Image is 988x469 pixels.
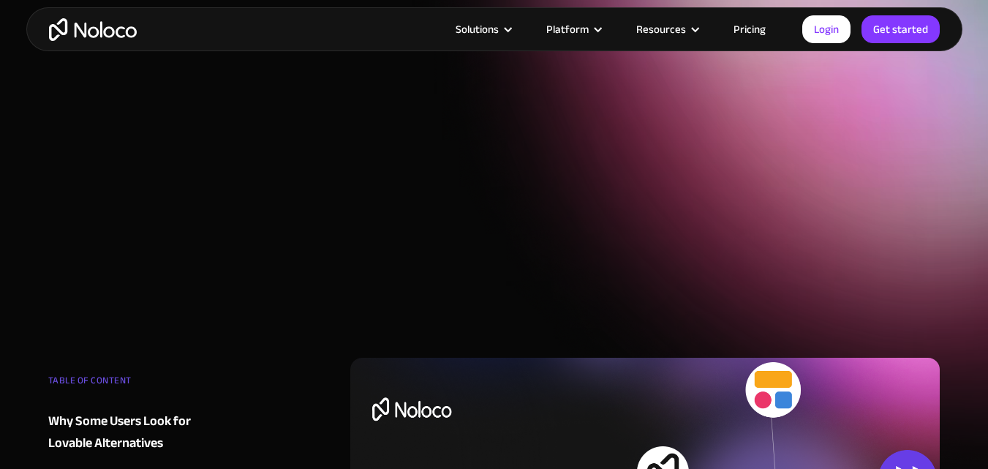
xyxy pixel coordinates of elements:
div: TABLE OF CONTENT [48,369,225,399]
div: Solutions [437,20,528,39]
div: Platform [546,20,589,39]
a: Pricing [715,20,784,39]
a: Why Some Users Look for Lovable Alternatives [48,410,225,454]
div: Resources [618,20,715,39]
div: Solutions [456,20,499,39]
a: Login [802,15,851,43]
a: Get started [861,15,940,43]
a: home [49,18,137,41]
div: Resources [636,20,686,39]
div: Platform [528,20,618,39]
